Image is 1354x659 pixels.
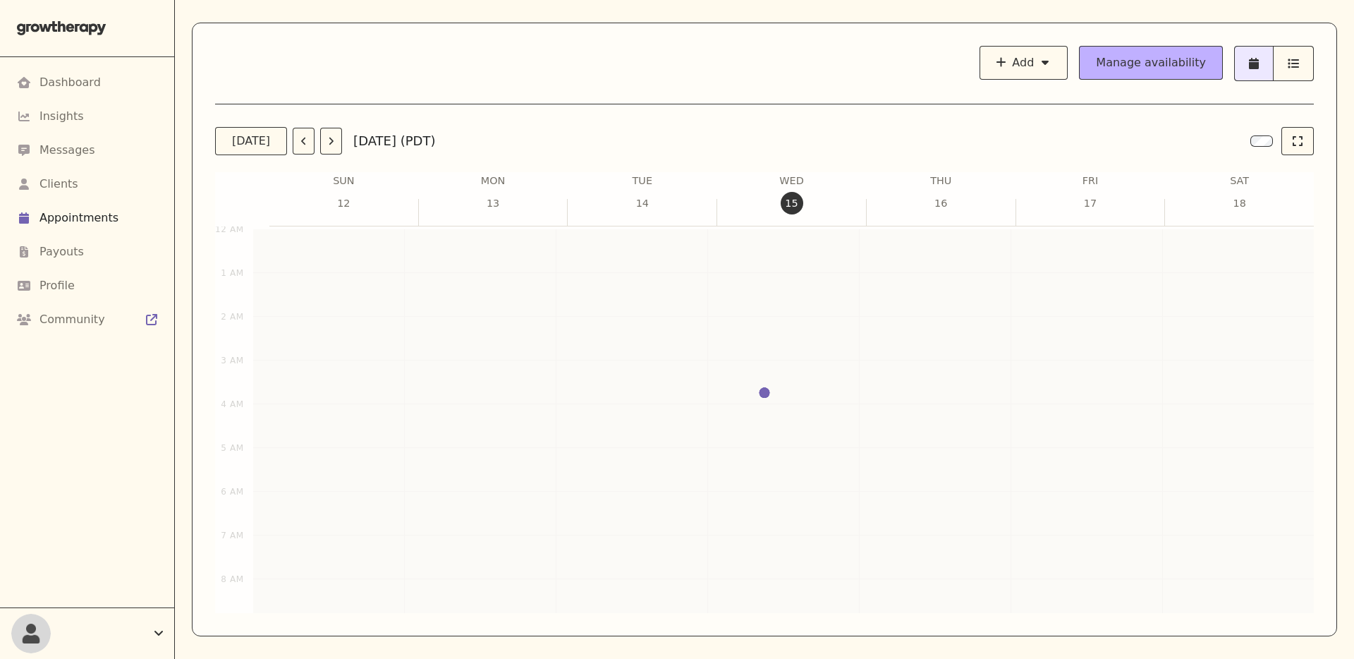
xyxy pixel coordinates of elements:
[482,192,504,214] div: 13
[39,142,94,159] div: Messages
[1230,172,1249,189] div: Sat
[1082,172,1099,189] div: Fri
[568,172,717,226] button: Tue14
[39,277,75,294] div: Profile
[1235,47,1273,80] button: Calendar view
[1079,46,1223,80] a: Manage availability
[39,243,84,260] div: Payouts
[17,167,157,201] a: Clients
[633,172,652,189] div: Tue
[11,614,51,653] img: Tommy V
[627,337,902,447] div: Loading
[1281,127,1314,155] button: Enter fullscreen calendar
[1006,56,1034,69] span: Add
[980,46,1068,80] button: Add Event
[717,172,867,226] button: Wed15
[779,172,803,189] div: Wed
[1274,47,1313,80] button: List view
[39,311,105,328] div: Community
[39,108,84,125] div: Insights
[17,21,106,35] img: Grow Therapy
[930,172,951,189] div: Thu
[17,269,157,303] a: Profile
[320,128,342,155] button: Calendar Next Page
[1016,172,1166,226] button: Fri17
[39,210,118,226] div: Appointments
[333,172,354,189] div: Sun
[1079,192,1102,214] div: 17
[17,235,157,269] a: Payouts
[631,192,654,214] div: 14
[17,201,157,235] a: Appointments
[39,74,101,91] div: Dashboard
[17,66,157,99] a: Dashboard
[332,192,355,214] div: 12
[17,99,157,133] a: Insights
[419,172,568,226] button: Mon13
[1228,192,1251,214] div: 18
[293,128,315,155] button: Calendar Previous Page
[215,127,287,155] button: [DATE]
[17,133,157,167] a: Messages
[1096,54,1206,71] span: Manage availability
[269,172,419,226] button: Sun12
[867,172,1016,226] button: Thu16
[781,192,803,214] div: 15
[929,192,952,214] div: 16
[17,303,157,337] a: Community
[1250,135,1273,147] button: open menu
[353,131,435,151] span: [DATE] (PDT)
[39,176,78,193] div: Clients
[481,172,506,189] div: Mon
[1165,172,1315,226] button: Sat18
